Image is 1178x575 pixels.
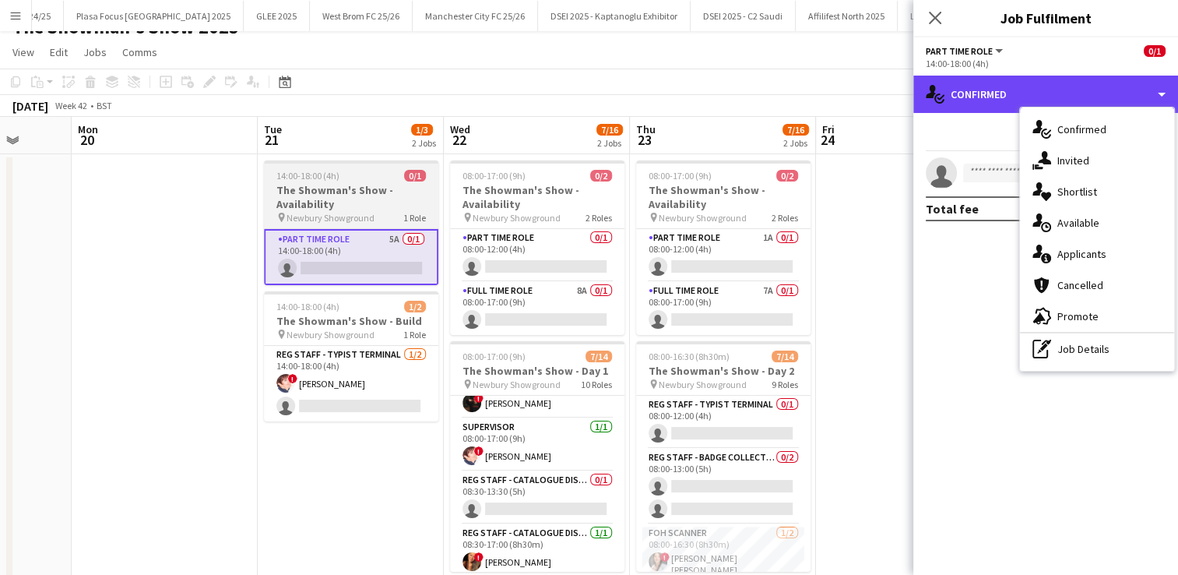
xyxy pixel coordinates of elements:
[913,76,1178,113] div: Confirmed
[636,449,811,524] app-card-role: Reg Staff - Badge Collection0/208:00-13:00 (5h)
[776,170,798,182] span: 0/2
[636,161,811,335] app-job-card: 08:00-17:00 (9h)0/2The Showman's Show - Availability Newbury Showground2 RolesPart Time Role1A0/1...
[659,379,747,390] span: Newbury Showground
[636,282,811,335] app-card-role: Full Time Role7A0/108:00-17:00 (9h)
[474,446,484,456] span: !
[636,364,811,378] h3: The Showman's Show - Day 2
[264,161,438,285] app-job-card: 14:00-18:00 (4h)0/1The Showman's Show - Availability Newbury Showground1 RolePart Time Role5A0/11...
[287,329,374,340] span: Newbury Showground
[538,1,691,31] button: DSEI 2025 - Kaptanoglu Exhibitor
[585,212,612,224] span: 2 Roles
[772,379,798,390] span: 9 Roles
[264,314,438,328] h3: The Showman's Show - Build
[44,42,74,62] a: Edit
[636,122,656,136] span: Thu
[450,341,624,572] app-job-card: 08:00-17:00 (9h)7/14The Showman's Show - Day 1 Newbury Showground10 Roles08:00-17:00 (9h)[PERSON_...
[403,329,426,340] span: 1 Role
[264,183,438,211] h3: The Showman's Show - Availability
[264,346,438,422] app-card-role: Reg Staff - Typist Terminal1/214:00-18:00 (4h)![PERSON_NAME]
[772,351,798,362] span: 7/14
[287,212,374,224] span: Newbury Showground
[1020,333,1174,365] div: Job Details
[636,396,811,449] app-card-role: Reg Staff - Typist Terminal0/108:00-12:00 (4h)
[913,8,1178,28] h3: Job Fulfilment
[783,137,808,149] div: 2 Jobs
[412,137,436,149] div: 2 Jobs
[636,183,811,211] h3: The Showman's Show - Availability
[772,212,798,224] span: 2 Roles
[264,122,282,136] span: Tue
[660,552,670,562] span: !
[590,170,612,182] span: 0/2
[636,341,811,572] app-job-card: 08:00-16:30 (8h30m)7/14The Showman's Show - Day 2 Newbury Showground9 RolesReg Staff - Typist Ter...
[820,131,835,149] span: 24
[450,418,624,471] app-card-role: Supervisor1/108:00-17:00 (9h)![PERSON_NAME]
[1020,145,1174,176] div: Invited
[1020,301,1174,332] div: Promote
[581,379,612,390] span: 10 Roles
[462,351,526,362] span: 08:00-17:00 (9h)
[1020,270,1174,301] div: Cancelled
[51,100,90,111] span: Week 42
[83,45,107,59] span: Jobs
[78,122,98,136] span: Mon
[264,229,438,285] app-card-role: Part Time Role5A0/114:00-18:00 (4h)
[262,131,282,149] span: 21
[403,212,426,224] span: 1 Role
[796,1,898,31] button: Affilifest North 2025
[404,170,426,182] span: 0/1
[404,301,426,312] span: 1/2
[597,137,622,149] div: 2 Jobs
[474,552,484,562] span: !
[596,124,623,136] span: 7/16
[898,1,972,31] button: LUNCH 2025
[474,393,484,403] span: !
[473,379,561,390] span: Newbury Showground
[473,212,561,224] span: Newbury Showground
[649,351,730,362] span: 08:00-16:30 (8h30m)
[288,374,297,383] span: !
[926,45,993,57] span: Part Time Role
[12,98,48,114] div: [DATE]
[450,471,624,524] app-card-role: Reg Staff - Catalogue Distribution0/108:30-13:30 (5h)
[310,1,413,31] button: West Brom FC 25/26
[76,131,98,149] span: 20
[6,42,40,62] a: View
[276,301,339,312] span: 14:00-18:00 (4h)
[1144,45,1166,57] span: 0/1
[116,42,164,62] a: Comms
[122,45,157,59] span: Comms
[691,1,796,31] button: DSEI 2025 - C2 Saudi
[450,364,624,378] h3: The Showman's Show - Day 1
[97,100,112,111] div: BST
[450,229,624,282] app-card-role: Part Time Role0/108:00-12:00 (4h)
[411,124,433,136] span: 1/3
[64,1,244,31] button: Plasa Focus [GEOGRAPHIC_DATA] 2025
[1020,207,1174,238] div: Available
[636,229,811,282] app-card-role: Part Time Role1A0/108:00-12:00 (4h)
[50,45,68,59] span: Edit
[264,291,438,422] app-job-card: 14:00-18:00 (4h)1/2The Showman's Show - Build Newbury Showground1 RoleReg Staff - Typist Terminal...
[634,131,656,149] span: 23
[659,212,747,224] span: Newbury Showground
[822,122,835,136] span: Fri
[450,161,624,335] app-job-card: 08:00-17:00 (9h)0/2The Showman's Show - Availability Newbury Showground2 RolesPart Time Role0/108...
[413,1,538,31] button: Manchester City FC 25/26
[782,124,809,136] span: 7/16
[462,170,526,182] span: 08:00-17:00 (9h)
[926,58,1166,69] div: 14:00-18:00 (4h)
[585,351,612,362] span: 7/14
[1020,238,1174,270] div: Applicants
[1020,176,1174,207] div: Shortlist
[244,1,310,31] button: GLEE 2025
[12,45,34,59] span: View
[77,42,113,62] a: Jobs
[649,170,712,182] span: 08:00-17:00 (9h)
[450,282,624,335] app-card-role: Full Time Role8A0/108:00-17:00 (9h)
[450,183,624,211] h3: The Showman's Show - Availability
[926,201,979,217] div: Total fee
